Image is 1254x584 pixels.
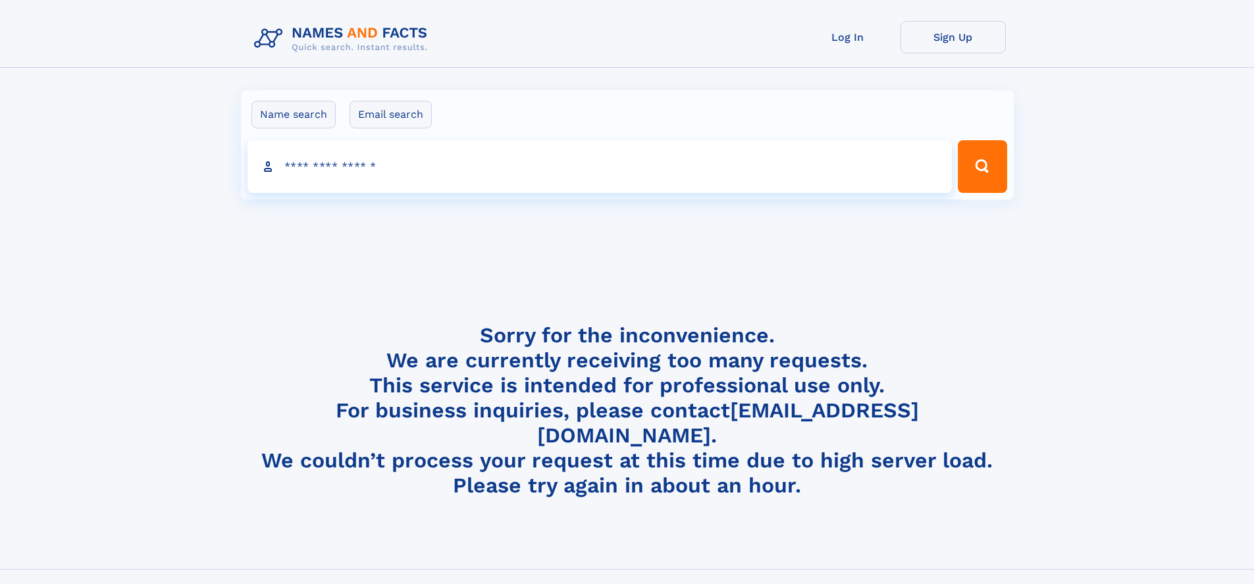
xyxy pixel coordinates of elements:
[537,398,919,448] a: [EMAIL_ADDRESS][DOMAIN_NAME]
[249,323,1006,498] h4: Sorry for the inconvenience. We are currently receiving too many requests. This service is intend...
[958,140,1006,193] button: Search Button
[350,101,432,128] label: Email search
[248,140,953,193] input: search input
[901,21,1006,53] a: Sign Up
[249,21,438,57] img: Logo Names and Facts
[251,101,336,128] label: Name search
[795,21,901,53] a: Log In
